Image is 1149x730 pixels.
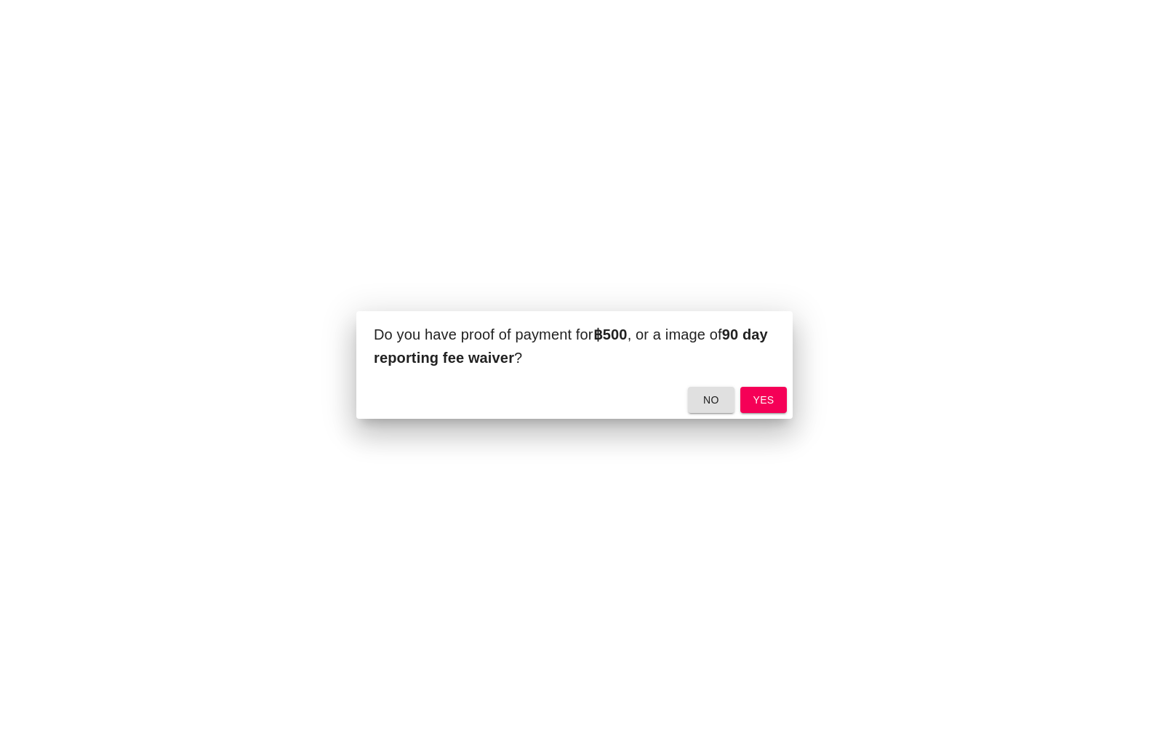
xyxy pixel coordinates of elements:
[374,326,768,366] span: Do you have proof of payment for , or a image of ?
[688,387,734,414] button: no
[752,391,775,409] span: yes
[700,391,723,409] span: no
[593,326,628,342] b: ฿500
[740,387,787,414] button: yes
[374,326,768,366] b: 90 day reporting fee waiver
